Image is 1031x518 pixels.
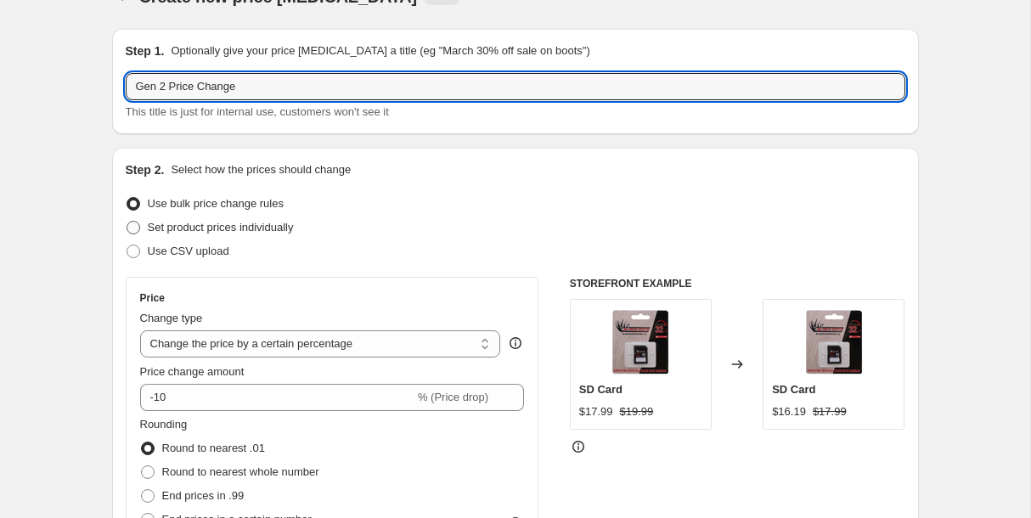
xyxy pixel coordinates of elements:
h3: Price [140,291,165,305]
span: Change type [140,312,203,324]
p: Optionally give your price [MEDICAL_DATA] a title (eg "March 30% off sale on boots") [171,42,589,59]
img: sd-card-1_80x.png [606,308,674,376]
span: % (Price drop) [418,391,488,403]
img: sd-card-1_80x.png [800,308,868,376]
span: End prices in .99 [162,489,245,502]
span: Rounding [140,418,188,431]
span: This title is just for internal use, customers won't see it [126,105,389,118]
input: 30% off holiday sale [126,73,905,100]
span: Set product prices individually [148,221,294,234]
span: Price change amount [140,365,245,378]
span: SD Card [579,383,623,396]
p: Select how the prices should change [171,161,351,178]
span: Round to nearest whole number [162,465,319,478]
h6: STOREFRONT EXAMPLE [570,277,905,290]
div: $17.99 [579,403,613,420]
span: Use bulk price change rules [148,197,284,210]
span: Round to nearest .01 [162,442,265,454]
div: $16.19 [772,403,806,420]
span: Use CSV upload [148,245,229,257]
input: -15 [140,384,414,411]
strike: $17.99 [813,403,847,420]
div: help [507,335,524,352]
span: SD Card [772,383,815,396]
h2: Step 1. [126,42,165,59]
h2: Step 2. [126,161,165,178]
strike: $19.99 [620,403,654,420]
